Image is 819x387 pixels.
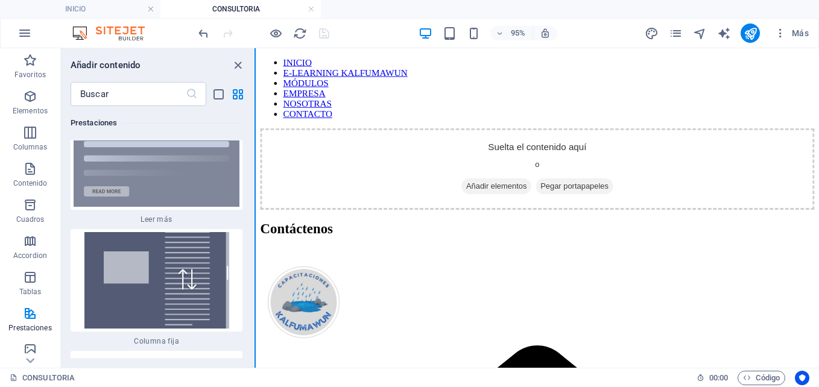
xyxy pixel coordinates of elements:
span: Pegar portapapeles [295,137,376,154]
h6: Añadir contenido [71,58,141,72]
p: Tablas [19,287,42,297]
button: 95% [490,26,533,40]
input: Buscar [71,82,186,106]
button: design [644,26,659,40]
a: Haz clic para cancelar la selección y doble clic para abrir páginas [10,371,75,385]
button: grid-view [230,87,245,101]
i: Diseño (Ctrl+Alt+Y) [645,27,659,40]
img: Editor Logo [69,26,160,40]
i: Volver a cargar página [293,27,307,40]
span: Leer más [71,215,242,224]
img: Read_More_Thumbnail.svg [74,116,239,207]
button: close panel [230,58,245,72]
button: publish [741,24,760,43]
button: Usercentrics [795,371,809,385]
div: Suelta el contenido aquí [5,84,588,170]
p: Accordion [13,251,47,260]
button: undo [196,26,210,40]
span: Más [774,27,809,39]
p: Favoritos [14,70,46,80]
button: Código [738,371,785,385]
i: Páginas (Ctrl+Alt+S) [669,27,683,40]
div: Columna fija [71,229,242,346]
i: Deshacer: Cambiar páginas (Ctrl+Z) [197,27,210,40]
i: Al redimensionar, ajustar el nivel de zoom automáticamente para ajustarse al dispositivo elegido. [540,28,551,39]
h4: CONSULTORIA [160,2,321,16]
p: Columnas [13,142,48,152]
h6: Prestaciones [71,116,242,130]
p: Contenido [13,178,48,188]
button: reload [292,26,307,40]
i: Navegador [693,27,707,40]
p: Prestaciones [8,323,51,333]
img: StickyColumn.svg [74,232,239,329]
span: : [718,373,719,382]
p: Cuadros [16,215,45,224]
h6: Tiempo de la sesión [697,371,729,385]
button: list-view [211,87,226,101]
button: text_generator [716,26,731,40]
h6: 95% [508,26,528,40]
span: Código [743,371,780,385]
button: pages [668,26,683,40]
span: 00 00 [709,371,728,385]
div: Leer más [71,113,242,224]
i: Publicar [744,27,757,40]
span: Columna fija [71,336,242,346]
i: AI Writer [717,27,731,40]
span: Añadir elementos [217,137,290,154]
p: Elementos [13,106,48,116]
button: navigator [692,26,707,40]
button: Más [770,24,814,43]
